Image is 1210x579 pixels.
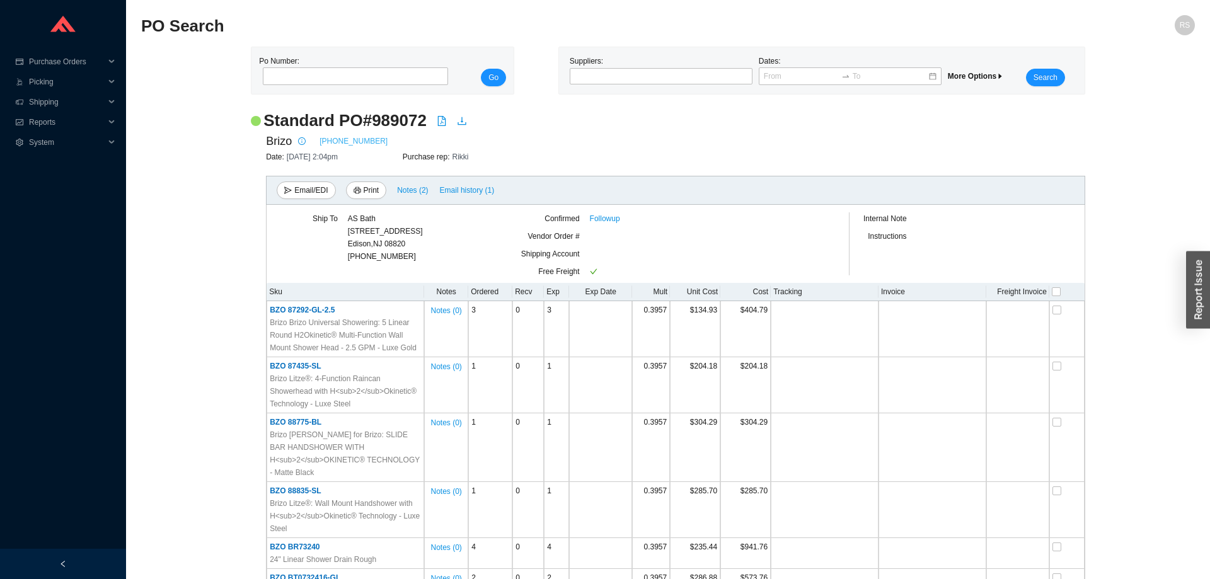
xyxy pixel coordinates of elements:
span: check [590,268,597,275]
span: Date: [266,152,287,161]
span: printer [354,186,361,195]
span: to [841,72,850,81]
td: 1 [468,357,512,413]
button: Search [1026,69,1065,86]
div: Dates: [756,55,945,86]
td: 0.3957 [632,482,670,538]
span: Notes ( 0 ) [430,541,461,554]
span: Confirmed [544,214,579,223]
th: Ordered [468,283,512,301]
td: 0.3957 [632,301,670,357]
th: Unit Cost [670,283,720,301]
div: [PHONE_NUMBER] [348,212,423,263]
td: $304.29 [720,413,771,482]
span: Email history (1) [440,184,495,197]
span: Notes ( 0 ) [430,416,461,429]
td: 0.3957 [632,538,670,569]
span: send [284,186,292,195]
button: info-circle [292,132,309,150]
th: Notes [424,283,468,301]
span: Vendor Order # [528,232,580,241]
span: Free Freight [538,267,579,276]
button: Notes (0) [430,541,462,549]
td: 0.3957 [632,413,670,482]
td: $404.79 [720,301,771,357]
td: 0 [512,482,544,538]
a: file-pdf [437,116,447,129]
td: 0 [512,413,544,482]
div: Po Number: [259,55,444,86]
span: download [457,116,467,126]
span: BZO 88775-BL [270,418,321,427]
a: [PHONE_NUMBER] [320,135,388,147]
span: Brizo [266,132,292,151]
td: 0 [512,357,544,413]
span: Brizo [PERSON_NAME] for Brizo: SLIDE BAR HANDSHOWER WITH H<sub>2</sub>OKINETIC® TECHNOLOGY - Matt... [270,428,421,479]
td: 4 [468,538,512,569]
span: Notes ( 0 ) [430,360,461,373]
th: Mult [632,283,670,301]
td: 0 [512,301,544,357]
span: Rikki [452,152,469,161]
span: credit-card [15,58,24,66]
th: Exp [544,283,569,301]
td: 4 [544,538,569,569]
span: Shipping Account [521,249,580,258]
th: Exp Date [569,283,632,301]
th: Tracking [771,283,879,301]
th: Recv [512,283,544,301]
th: Freight Invoice [986,283,1049,301]
td: $941.76 [720,538,771,569]
td: $235.44 [670,538,720,569]
td: 1 [544,413,569,482]
th: Invoice [879,283,986,301]
div: AS Bath [STREET_ADDRESS] Edison , NJ 08820 [348,212,423,250]
span: Brizo Litze®: 4-Function Raincan Showerhead with H<sub>2</sub>Okinetic® Technology - Luxe Steel [270,372,421,410]
td: $134.93 [670,301,720,357]
td: 1 [468,482,512,538]
td: $285.70 [670,482,720,538]
span: BZO 88835-SL [270,486,321,495]
td: 0 [512,538,544,569]
span: setting [15,139,24,146]
td: $204.18 [670,357,720,413]
span: info-circle [295,137,309,145]
span: Notes ( 0 ) [430,304,461,317]
span: Internal Note [863,214,907,223]
span: More Options [948,72,1004,81]
h2: Standard PO # 989072 [263,110,427,132]
span: swap-right [841,72,850,81]
span: Purchase Orders [29,52,105,72]
span: Picking [29,72,105,92]
span: BZO 87435-SL [270,362,321,370]
td: $285.70 [720,482,771,538]
td: $304.29 [670,413,720,482]
span: Brizo Brizo Universal Showering: 5 Linear Round H2Okinetic® Multi-Function Wall Mount Shower Head... [270,316,421,354]
input: To [853,70,928,83]
span: Shipping [29,92,105,112]
span: Go [488,71,498,84]
span: [DATE] 2:04pm [287,152,338,161]
td: 3 [468,301,512,357]
span: file-pdf [437,116,447,126]
span: Email/EDI [294,184,328,197]
td: 0.3957 [632,357,670,413]
button: Notes (0) [430,360,462,369]
span: System [29,132,105,152]
td: 1 [544,357,569,413]
span: 24" Linear Shower Drain Rough [270,553,376,566]
span: Search [1034,71,1057,84]
button: Notes (0) [430,416,462,425]
input: From [764,70,839,83]
td: $204.18 [720,357,771,413]
th: Cost [720,283,771,301]
span: Notes ( 0 ) [430,485,461,498]
button: Email history (1) [439,181,495,199]
a: Followup [590,212,620,225]
button: Notes (2) [396,183,429,192]
td: 1 [544,482,569,538]
td: 1 [468,413,512,482]
span: caret-right [996,72,1004,80]
span: Ship To [313,214,338,223]
button: Go [481,69,506,86]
